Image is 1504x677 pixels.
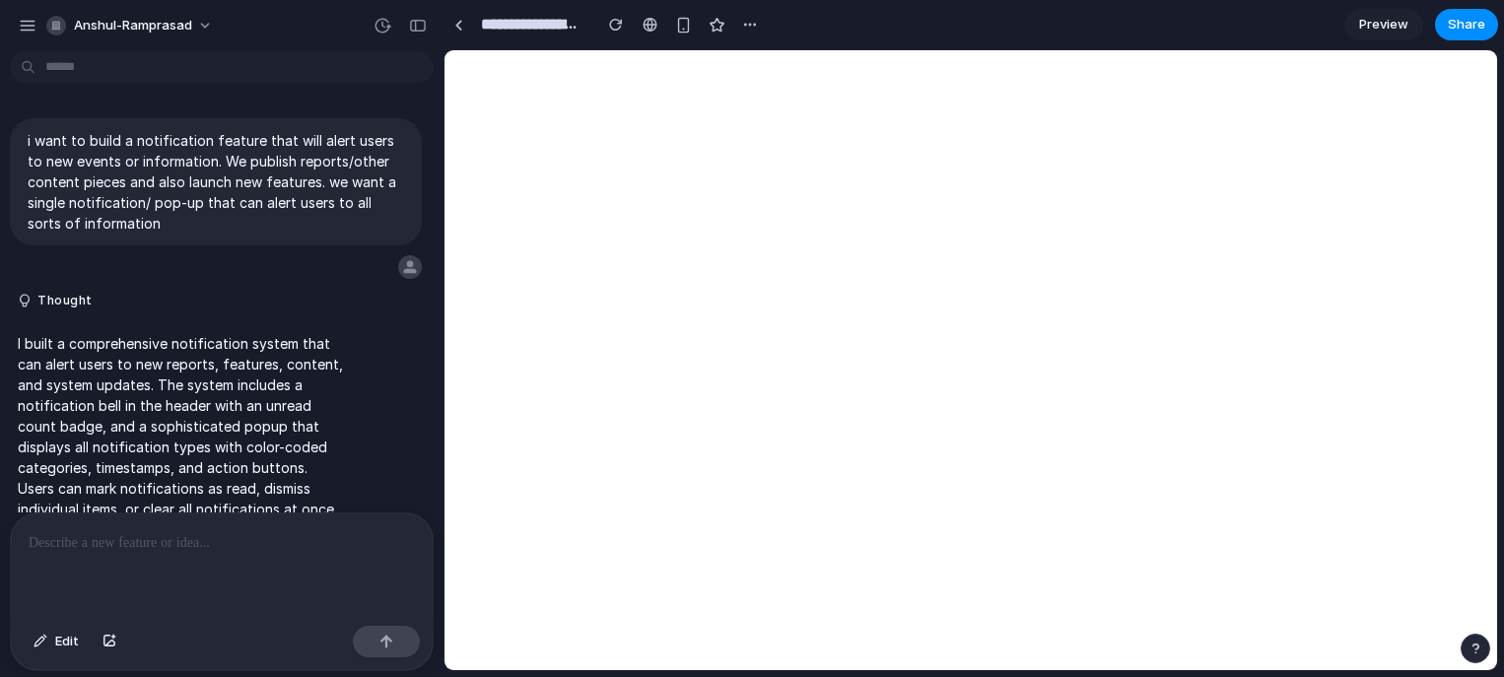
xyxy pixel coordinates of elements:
button: Edit [24,626,89,657]
span: anshul-ramprasad [74,16,192,35]
button: anshul-ramprasad [38,10,223,41]
span: Preview [1359,15,1408,34]
button: Share [1435,9,1498,40]
p: I built a comprehensive notification system that can alert users to new reports, features, conten... [18,333,347,581]
span: Edit [55,632,79,651]
p: i want to build a notification feature that will alert users to new events or information. We pub... [28,130,404,234]
span: Share [1448,15,1485,34]
a: Preview [1344,9,1423,40]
